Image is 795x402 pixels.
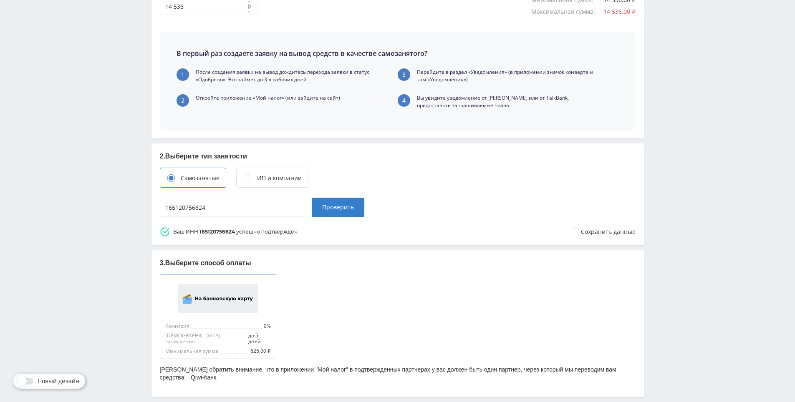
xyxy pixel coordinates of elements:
[160,152,636,161] p: 2. Выберите тип занятости
[160,366,636,382] p: [PERSON_NAME] обратить внимание, что в приложении "Мой налог" в подтвержденных партнерах у вас до...
[257,173,302,183] div: ИП и компании
[173,229,298,235] div: Ваш ИНН успешно подтвержден
[165,323,191,329] span: Комиссия
[417,94,602,109] p: Вы увидите уведомление от [PERSON_NAME] или от TalkBank, предоставьте запрашиваемые права
[181,173,220,183] div: Самозанятые
[165,333,247,344] span: [DEMOGRAPHIC_DATA] зачисления
[165,348,220,354] span: Минимальная сумма
[249,348,271,354] span: 625,00 ₽
[581,229,636,235] div: Сохранить данные
[38,378,79,384] span: Новый дизайн
[177,68,189,81] div: 1
[196,94,340,102] p: Откройте приложение «Мой налог» (или зайдите на сайт)
[398,68,410,81] div: 3
[603,8,636,15] span: 14 536,00 ₽
[177,94,189,107] div: 2
[322,204,354,211] span: Проверить
[312,198,364,217] button: Проверить
[160,259,636,268] p: 3. Выберите способ оплаты
[160,198,305,217] input: Введите ваш ИНН
[177,48,427,58] p: В первый раз создаете заявку на вывод средств в качестве самозанятого?
[198,229,236,235] strong: 165120756624
[178,284,258,313] img: На банковскую карту самозанятого
[247,333,270,344] span: до 5 дней
[262,323,271,329] span: 0%
[398,94,410,107] div: 4
[196,68,381,83] p: После создания заявки на вывод дождитесь перехода заявки в статус «Одобрено». Это займет до 3-х р...
[531,8,603,15] div: Максимальная сумма :
[417,68,602,83] p: Перейдите в раздел «Уведомления» (в приложении значок конверта и там «Уведомления»)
